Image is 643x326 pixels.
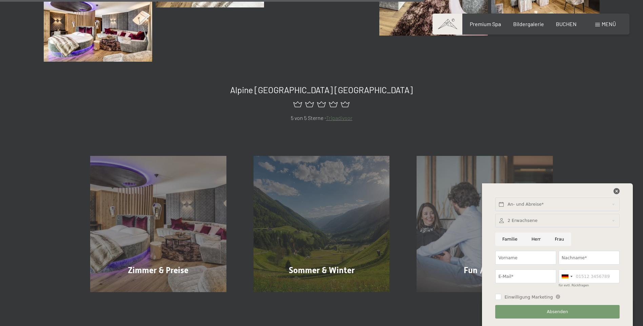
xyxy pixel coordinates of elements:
[403,156,566,292] a: Bildergalerie Fun / Aktiv
[495,305,619,319] button: Absenden
[470,21,501,27] a: Premium Spa
[44,1,152,62] img: Bildergalerie
[230,85,413,95] span: Alpine [GEOGRAPHIC_DATA] [GEOGRAPHIC_DATA]
[504,294,553,300] span: Einwilligung Marketing
[547,309,568,315] span: Absenden
[90,114,553,122] p: 5 von 5 Sterne -
[513,21,544,27] a: Bildergalerie
[240,156,403,292] a: Bildergalerie Sommer & Winter
[556,21,577,27] a: BUCHEN
[128,265,188,275] span: Zimmer & Preise
[602,21,616,27] span: Menü
[559,269,620,283] input: 01512 3456789
[559,284,589,287] label: für evtl. Rückfragen
[326,115,353,121] a: Tripadivsor
[289,265,355,275] span: Sommer & Winter
[559,270,575,283] div: Germany (Deutschland): +49
[77,156,240,292] a: Bildergalerie Zimmer & Preise
[464,265,506,275] span: Fun / Aktiv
